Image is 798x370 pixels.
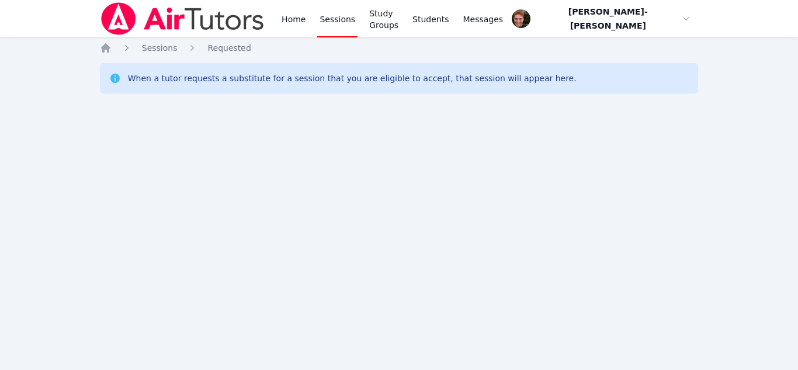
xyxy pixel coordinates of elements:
[142,43,178,53] span: Sessions
[207,43,251,53] span: Requested
[128,72,577,84] div: When a tutor requests a substitute for a session that you are eligible to accept, that session wi...
[100,42,699,54] nav: Breadcrumb
[463,13,504,25] span: Messages
[100,2,265,35] img: Air Tutors
[142,42,178,54] a: Sessions
[207,42,251,54] a: Requested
